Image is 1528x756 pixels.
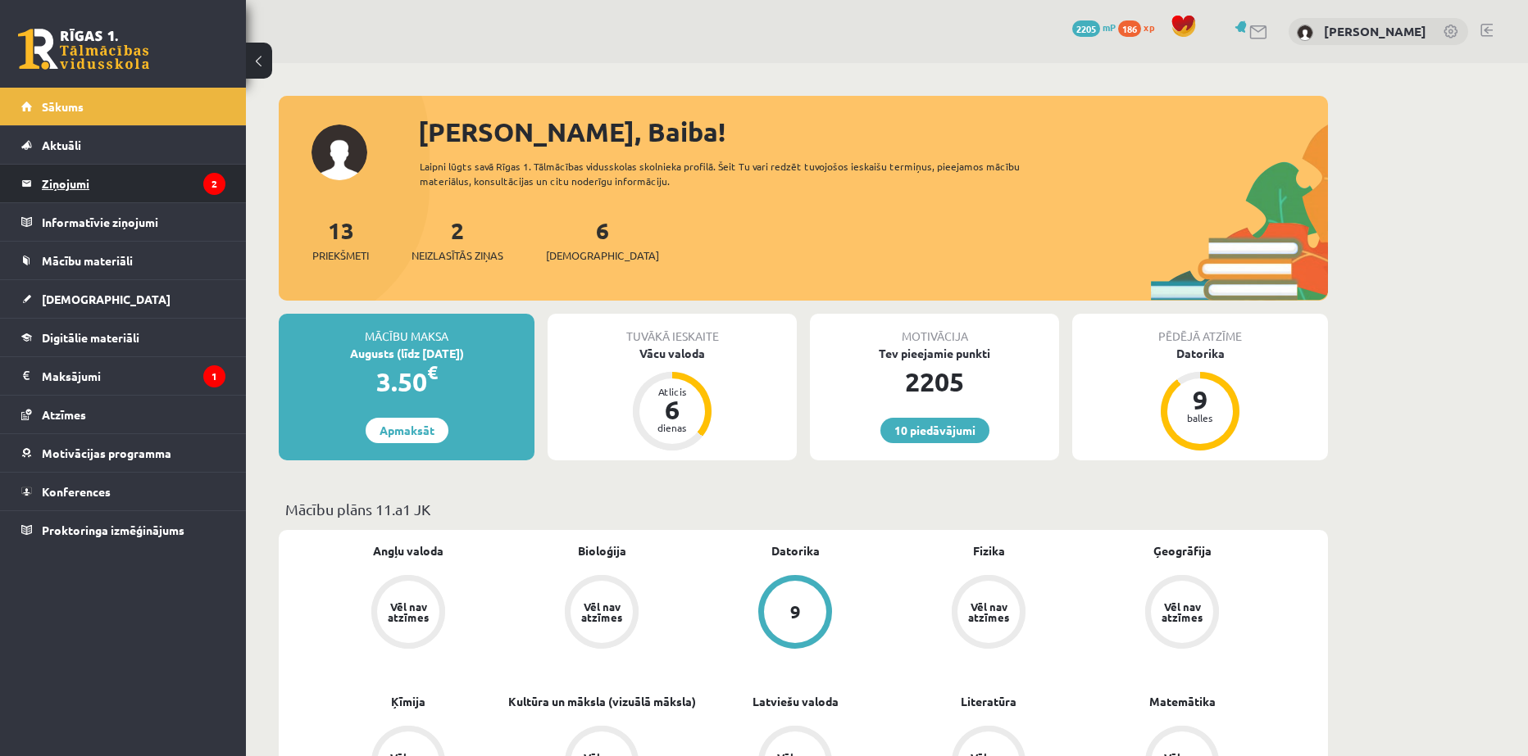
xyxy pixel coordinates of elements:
a: 10 piedāvājumi [880,418,989,443]
a: Datorika 9 balles [1072,345,1328,453]
div: Laipni lūgts savā Rīgas 1. Tālmācības vidusskolas skolnieka profilā. Šeit Tu vari redzēt tuvojošo... [420,159,1049,188]
span: Priekšmeti [312,247,369,264]
i: 2 [203,173,225,195]
a: Fizika [973,542,1005,559]
a: [PERSON_NAME] [1324,23,1426,39]
a: Motivācijas programma [21,434,225,472]
a: 9 [698,575,892,652]
span: mP [1103,20,1116,34]
span: Digitālie materiāli [42,330,139,345]
div: 9 [790,603,801,621]
a: Kultūra un māksla (vizuālā māksla) [508,693,696,710]
a: 186 xp [1118,20,1162,34]
img: Baiba Gertnere [1297,25,1313,41]
div: 2205 [810,362,1059,401]
a: Maksājumi1 [21,357,225,395]
a: Proktoringa izmēģinājums [21,511,225,549]
a: Ziņojumi2 [21,165,225,202]
div: Vēl nav atzīmes [579,601,625,622]
div: Vēl nav atzīmes [1159,601,1205,622]
div: Mācību maksa [279,314,534,345]
div: Atlicis [648,387,697,396]
a: Informatīvie ziņojumi [21,203,225,241]
a: 2Neizlasītās ziņas [412,215,503,264]
a: Bioloģija [578,542,626,559]
span: xp [1144,20,1154,34]
div: 3.50 [279,362,534,401]
a: Ģeogrāfija [1153,542,1212,559]
a: Vēl nav atzīmes [1085,575,1279,652]
span: Atzīmes [42,407,86,422]
span: Proktoringa izmēģinājums [42,523,184,537]
a: Vēl nav atzīmes [892,575,1085,652]
a: Angļu valoda [373,542,443,559]
div: 9 [1176,387,1225,413]
div: Augusts (līdz [DATE]) [279,345,534,362]
i: 1 [203,365,225,387]
a: Datorika [771,542,820,559]
a: 13Priekšmeti [312,215,369,264]
a: Vēl nav atzīmes [312,575,505,652]
span: Aktuāli [42,138,81,152]
span: € [427,360,438,384]
div: [PERSON_NAME], Baiba! [418,112,1328,152]
a: 6[DEMOGRAPHIC_DATA] [546,215,659,264]
a: Rīgas 1. Tālmācības vidusskola [18,29,149,70]
a: Mācību materiāli [21,242,225,279]
div: Motivācija [810,314,1059,345]
div: Tev pieejamie punkti [810,345,1059,362]
legend: Maksājumi [42,357,225,395]
a: Apmaksāt [366,418,448,443]
a: Konferences [21,473,225,510]
a: Aktuāli [21,126,225,164]
a: Vācu valoda Atlicis 6 dienas [548,345,797,453]
div: Vēl nav atzīmes [966,601,1012,622]
a: Digitālie materiāli [21,319,225,356]
a: [DEMOGRAPHIC_DATA] [21,280,225,318]
p: Mācību plāns 11.a1 JK [285,498,1321,520]
a: Vēl nav atzīmes [505,575,698,652]
span: [DEMOGRAPHIC_DATA] [546,247,659,264]
a: Ķīmija [391,693,425,710]
div: Vācu valoda [548,345,797,362]
span: Neizlasītās ziņas [412,247,503,264]
a: 2205 mP [1072,20,1116,34]
div: dienas [648,423,697,432]
span: Mācību materiāli [42,253,133,268]
div: Vēl nav atzīmes [385,601,431,622]
span: 2205 [1072,20,1100,37]
a: Atzīmes [21,396,225,433]
a: Sākums [21,88,225,125]
a: Latviešu valoda [753,693,839,710]
span: Konferences [42,484,111,499]
span: Motivācijas programma [42,446,171,460]
legend: Ziņojumi [42,165,225,202]
div: balles [1176,413,1225,423]
div: Pēdējā atzīme [1072,314,1328,345]
div: 6 [648,396,697,423]
a: Literatūra [961,693,1016,710]
legend: Informatīvie ziņojumi [42,203,225,241]
a: Matemātika [1149,693,1216,710]
div: Tuvākā ieskaite [548,314,797,345]
span: [DEMOGRAPHIC_DATA] [42,292,171,306]
span: 186 [1118,20,1141,37]
div: Datorika [1072,345,1328,362]
span: Sākums [42,99,84,114]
